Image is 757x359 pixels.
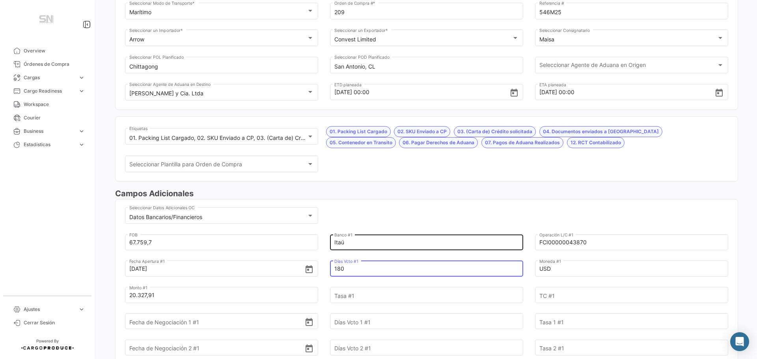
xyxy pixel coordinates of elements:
[78,141,85,148] span: expand_more
[24,101,85,108] span: Workspace
[543,128,659,135] span: 04. Documentos enviados a [GEOGRAPHIC_DATA]
[334,36,376,43] mat-select-trigger: Convest Limited
[129,162,307,169] span: Seleccionar Plantilla para Orden de Compra
[24,74,75,81] span: Cargas
[28,9,67,32] img: Manufactura+Logo.png
[24,47,85,54] span: Overview
[334,63,519,70] input: Escriba para buscar...
[330,139,392,146] span: 05. Contenedor en Transito
[714,88,724,97] button: Open calendar
[24,319,85,326] span: Cerrar Sesión
[403,139,474,146] span: 06. Pagar Derechos de Aduana
[571,139,621,146] span: 12. RCT Contabilizado
[539,63,717,70] span: Seleccionar Agente de Aduana en Origen
[509,88,519,97] button: Open calendar
[6,111,88,125] a: Courier
[24,141,75,148] span: Estadísticas
[24,128,75,135] span: Business
[129,9,151,15] mat-select-trigger: Marítimo
[78,128,85,135] span: expand_more
[115,188,738,199] h3: Campos Adicionales
[397,128,447,135] span: 02. SKU Enviado a CP
[6,58,88,71] a: Órdenes de Compra
[78,306,85,313] span: expand_more
[129,255,305,283] input: Seleccionar una fecha
[485,139,560,146] span: 07. Pagos de Aduana Realizados
[24,87,75,95] span: Cargo Readiness
[24,114,85,121] span: Courier
[6,98,88,111] a: Workspace
[334,78,510,106] input: Seleccionar una fecha
[24,61,85,68] span: Órdenes de Compra
[304,264,314,273] button: Open calendar
[129,63,314,70] input: Escriba para buscar...
[330,128,387,135] span: 01. Packing List Cargado
[129,90,203,97] mat-select-trigger: [PERSON_NAME] y Cia. Ltda
[78,87,85,95] span: expand_more
[6,44,88,58] a: Overview
[457,128,532,135] span: 03. (Carta de) Crédito solicitada
[304,344,314,352] button: Open calendar
[24,306,75,313] span: Ajustes
[304,317,314,326] button: Open calendar
[129,36,144,43] mat-select-trigger: Arrow
[539,78,715,106] input: Seleccionar una fecha
[539,36,554,43] mat-select-trigger: Maisa
[78,74,85,81] span: expand_more
[129,214,202,220] mat-select-trigger: Datos Bancarios/Financieros
[730,332,749,351] div: Abrir Intercom Messenger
